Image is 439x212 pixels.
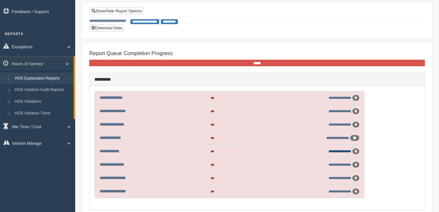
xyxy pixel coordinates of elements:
[89,51,425,56] h4: Report Queue Completion Progress:
[12,84,74,96] a: HOS Violation Audit Reports
[12,96,74,108] a: HOS Violations
[90,8,144,15] a: Show/Hide Report Options
[89,24,124,32] button: Download Data
[12,108,74,119] a: HOS Violation Trend
[12,73,74,84] a: HOS Explanation Reports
